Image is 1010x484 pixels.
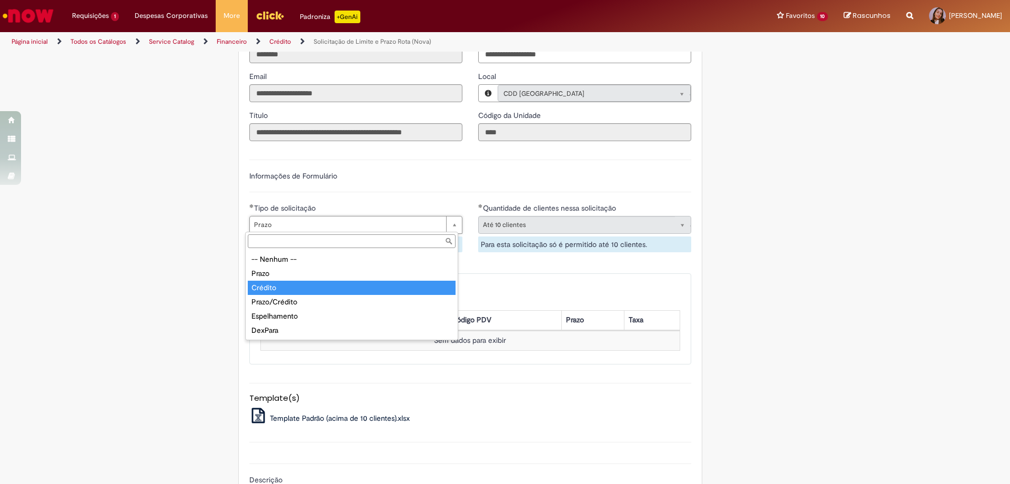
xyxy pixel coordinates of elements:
[248,252,456,266] div: -- Nenhum --
[248,281,456,295] div: Crédito
[248,295,456,309] div: Prazo/Crédito
[246,250,458,340] ul: Tipo de solicitação
[248,309,456,323] div: Espelhamento
[248,266,456,281] div: Prazo
[248,323,456,338] div: DexPara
